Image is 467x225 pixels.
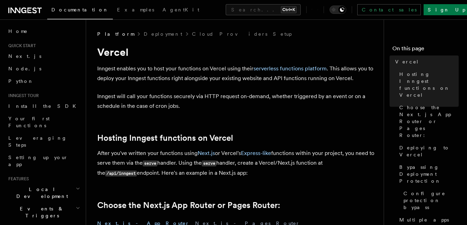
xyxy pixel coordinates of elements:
[8,66,41,71] span: Node.js
[8,116,50,128] span: Your first Functions
[6,25,82,37] a: Home
[399,164,459,184] span: Bypassing Deployment Protection
[8,103,80,109] span: Install the SDK
[281,6,297,13] kbd: Ctrl+K
[6,183,82,202] button: Local Development
[97,31,134,37] span: Platform
[198,150,215,156] a: Next.js
[8,78,34,84] span: Python
[241,150,271,156] a: Express-like
[8,155,68,167] span: Setting up your app
[330,6,346,14] button: Toggle dark mode
[51,7,109,12] span: Documentation
[403,190,459,211] span: Configure protection bypass
[97,133,233,143] a: Hosting Inngest functions on Vercel
[357,4,421,15] a: Contact sales
[97,148,375,178] p: After you've written your functions using or Vercel's functions within your project, you need to ...
[397,68,459,101] a: Hosting Inngest functions on Vercel
[8,28,28,35] span: Home
[162,7,199,12] span: AgentKit
[392,55,459,68] a: Vercel
[97,64,375,83] p: Inngest enables you to host your functions on Vercel using their . This allows you to deploy your...
[113,2,158,19] a: Examples
[158,2,203,19] a: AgentKit
[192,31,292,37] a: Cloud Providers Setup
[8,53,41,59] span: Next.js
[97,200,280,210] a: Choose the Next.js App Router or Pages Router:
[6,151,82,171] a: Setting up your app
[6,75,82,87] a: Python
[226,4,301,15] button: Search...Ctrl+K
[6,132,82,151] a: Leveraging Steps
[202,161,216,166] code: serve
[143,161,157,166] code: serve
[6,93,39,98] span: Inngest tour
[399,71,459,98] span: Hosting Inngest functions on Vercel
[97,92,375,111] p: Inngest will call your functions securely via HTTP request on-demand, whether triggered by an eve...
[6,43,36,49] span: Quick start
[6,205,76,219] span: Events & Triggers
[253,65,327,72] a: serverless functions platform
[47,2,113,19] a: Documentation
[6,176,29,182] span: Features
[397,101,459,141] a: Choose the Next.js App Router or Pages Router:
[8,135,67,148] span: Leveraging Steps
[117,7,154,12] span: Examples
[6,100,82,112] a: Install the SDK
[6,186,76,200] span: Local Development
[105,171,137,176] code: /api/inngest
[392,44,459,55] h4: On this page
[97,46,375,58] h1: Vercel
[6,112,82,132] a: Your first Functions
[399,104,459,139] span: Choose the Next.js App Router or Pages Router:
[399,144,459,158] span: Deploying to Vercel
[6,202,82,222] button: Events & Triggers
[395,58,419,65] span: Vercel
[397,161,459,187] a: Bypassing Deployment Protection
[6,62,82,75] a: Node.js
[6,50,82,62] a: Next.js
[397,141,459,161] a: Deploying to Vercel
[144,31,182,37] a: Deployment
[401,187,459,214] a: Configure protection bypass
